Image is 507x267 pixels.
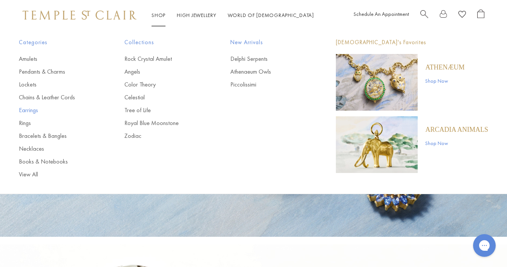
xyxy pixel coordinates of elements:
[124,55,200,63] a: Rock Crystal Amulet
[19,157,94,166] a: Books & Notebooks
[19,170,94,179] a: View All
[19,38,94,47] span: Categories
[230,68,306,76] a: Athenaeum Owls
[19,80,94,89] a: Lockets
[19,68,94,76] a: Pendants & Charms
[477,9,484,21] a: Open Shopping Bag
[19,132,94,140] a: Bracelets & Bangles
[124,80,200,89] a: Color Theory
[124,38,200,47] span: Collections
[425,77,464,85] a: Shop Now
[420,9,428,21] a: Search
[23,11,136,20] img: Temple St. Clair
[425,63,464,71] a: Athenæum
[354,11,409,17] a: Schedule An Appointment
[19,106,94,114] a: Earrings
[228,12,314,19] a: World of [DEMOGRAPHIC_DATA]World of [DEMOGRAPHIC_DATA]
[124,68,200,76] a: Angels
[230,55,306,63] a: Delphi Serpents
[19,55,94,63] a: Amulets
[19,93,94,102] a: Chains & Leather Cords
[19,145,94,153] a: Necklaces
[230,38,306,47] span: New Arrivals
[469,232,499,259] iframe: Gorgias live chat messenger
[19,119,94,127] a: Rings
[124,106,200,114] a: Tree of Life
[458,9,466,21] a: View Wishlist
[152,12,165,19] a: ShopShop
[230,80,306,89] a: Piccolissimi
[152,11,314,20] nav: Main navigation
[177,12,216,19] a: High JewelleryHigh Jewellery
[124,132,200,140] a: Zodiac
[124,93,200,102] a: Celestial
[124,119,200,127] a: Royal Blue Moonstone
[425,125,488,134] a: ARCADIA ANIMALS
[425,139,488,147] a: Shop Now
[336,38,488,47] p: [DEMOGRAPHIC_DATA]'s Favorites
